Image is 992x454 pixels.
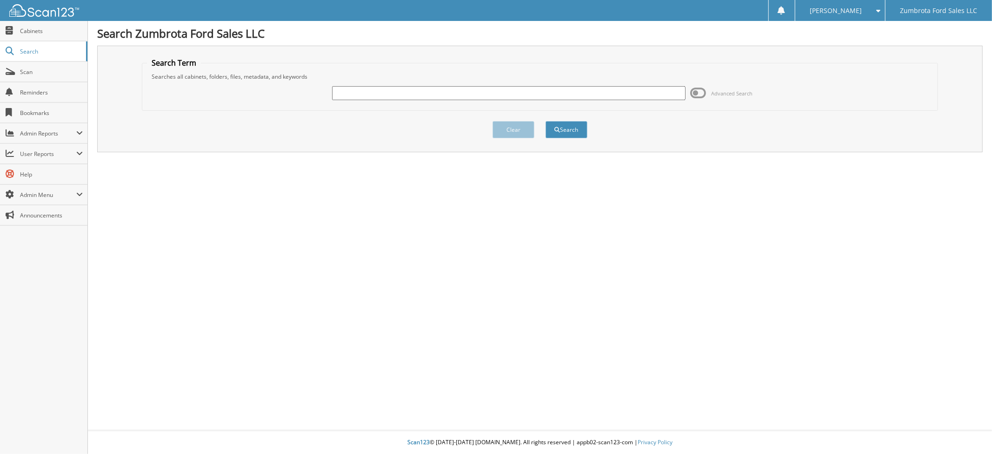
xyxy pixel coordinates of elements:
[20,170,83,178] span: Help
[20,27,83,35] span: Cabinets
[711,90,752,97] span: Advanced Search
[20,47,81,55] span: Search
[20,150,76,158] span: User Reports
[546,121,587,138] button: Search
[20,129,76,137] span: Admin Reports
[20,191,76,199] span: Admin Menu
[20,109,83,117] span: Bookmarks
[147,73,933,81] div: Searches all cabinets, folders, files, metadata, and keywords
[20,88,83,96] span: Reminders
[97,26,983,41] h1: Search Zumbrota Ford Sales LLC
[900,8,978,14] span: Zumbrota Ford Sales LLC
[810,8,862,14] span: [PERSON_NAME]
[20,68,83,76] span: Scan
[407,438,430,446] span: Scan123
[147,58,201,68] legend: Search Term
[493,121,534,138] button: Clear
[9,4,79,17] img: scan123-logo-white.svg
[638,438,672,446] a: Privacy Policy
[88,431,992,454] div: © [DATE]-[DATE] [DOMAIN_NAME]. All rights reserved | appb02-scan123-com |
[20,211,83,219] span: Announcements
